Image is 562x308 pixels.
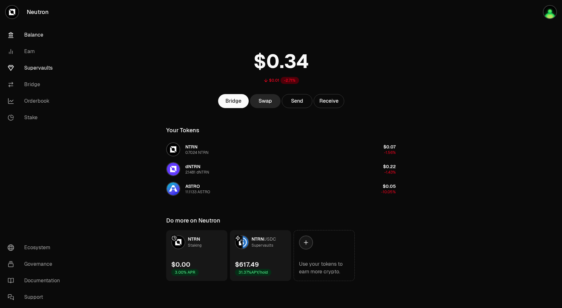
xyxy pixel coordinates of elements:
span: $0.07 [383,144,396,150]
a: Balance [3,27,69,43]
a: Swap [250,94,281,108]
div: $0.00 [171,260,190,269]
a: Bridge [3,76,69,93]
a: Use your tokens to earn more crypto. [294,230,355,281]
a: Supervaults [3,60,69,76]
button: NTRN LogoNTRN0.7024 NTRN$0.07-1.56% [162,140,400,159]
div: Your Tokens [166,126,199,135]
div: 2.1481 dNTRN [185,170,209,175]
span: $0.22 [383,164,396,169]
div: -2.71% [281,77,299,84]
a: NTRN LogoNTRNStaking$0.003.00% APR [166,230,227,281]
a: Stake [3,109,69,126]
div: Do more on Neutron [166,216,220,225]
span: -1.43% [384,170,396,175]
div: 3.00% APR [171,269,199,276]
img: NTRN Logo [172,236,185,249]
img: Llewyn Terra [544,6,556,18]
div: 31.37% APY/hold [235,269,271,276]
a: NTRN LogoUSDC LogoNTRNUSDCSupervaults$617.4931.37%APY/hold [230,230,291,281]
span: ASTRO [185,183,200,189]
div: $617.49 [235,260,259,269]
div: Supervaults [252,242,273,249]
a: Support [3,289,69,305]
button: Receive [314,94,344,108]
a: Bridge [218,94,249,108]
span: -10.05% [381,189,396,195]
img: NTRN Logo [167,143,180,156]
span: NTRN [252,236,264,242]
div: 11.1133 ASTRO [185,189,210,195]
a: Governance [3,256,69,272]
img: dNTRN Logo [167,163,180,175]
div: 0.7024 NTRN [185,150,209,155]
img: USDC Logo [243,236,248,249]
div: $0.01 [269,78,279,83]
span: USDC [264,236,276,242]
a: Orderbook [3,93,69,109]
div: Use your tokens to earn more crypto. [299,260,349,276]
span: NTRN [188,236,200,242]
img: NTRN Logo [236,236,241,249]
button: Send [282,94,312,108]
div: Staking [188,242,202,249]
button: dNTRN LogodNTRN2.1481 dNTRN$0.22-1.43% [162,160,400,179]
a: Earn [3,43,69,60]
span: $0.05 [383,183,396,189]
a: Ecosystem [3,239,69,256]
a: Documentation [3,272,69,289]
span: NTRN [185,144,197,150]
span: dNTRN [185,164,200,169]
button: ASTRO LogoASTRO11.1133 ASTRO$0.05-10.05% [162,179,400,198]
img: ASTRO Logo [167,182,180,195]
span: -1.56% [384,150,396,155]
